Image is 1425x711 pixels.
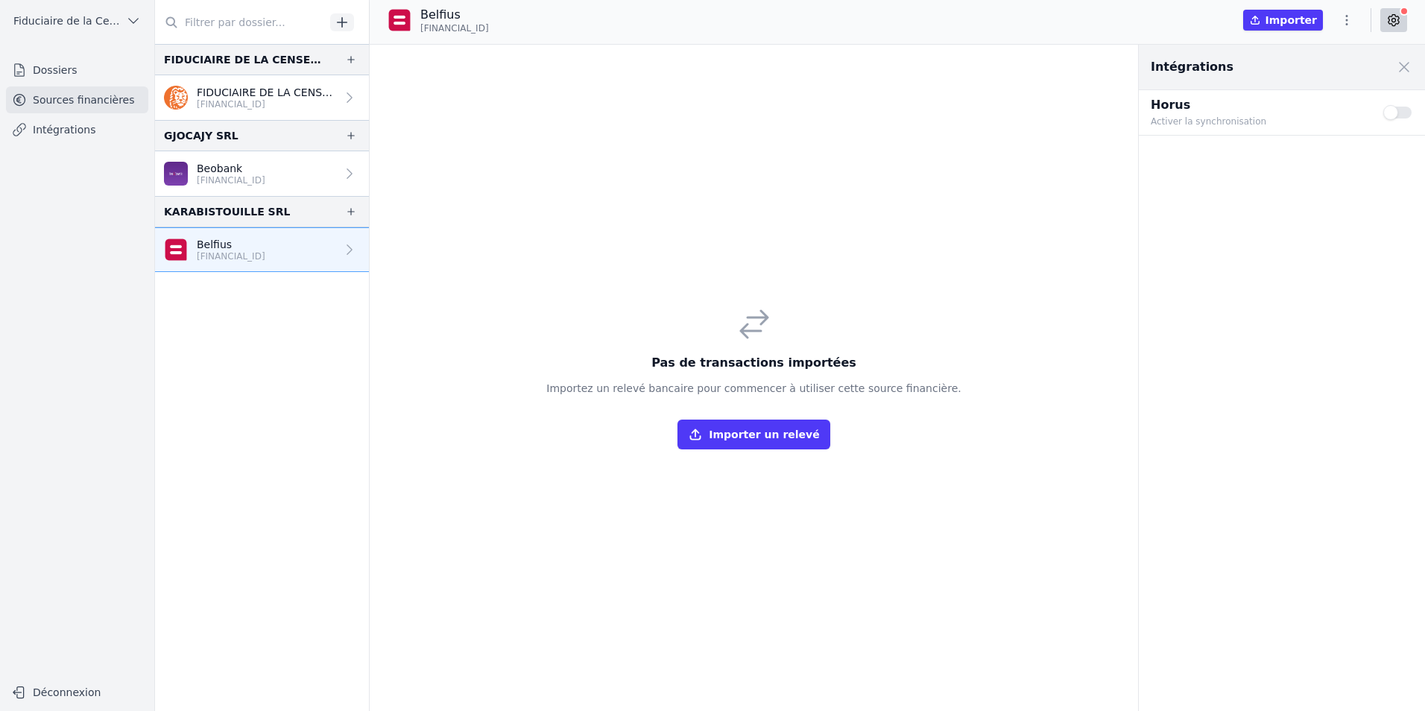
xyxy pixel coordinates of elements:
img: BEOBANK_CTBKBEBX.png [164,162,188,186]
a: Beobank [FINANCIAL_ID] [155,151,369,196]
p: [FINANCIAL_ID] [197,174,265,186]
button: Déconnexion [6,680,148,704]
p: Beobank [197,161,265,176]
input: Filtrer par dossier... [155,9,325,36]
p: [FINANCIAL_ID] [197,250,265,262]
img: belfius-1.png [164,238,188,262]
button: Importer [1243,10,1323,31]
span: Fiduciaire de la Cense & Associés [13,13,120,28]
button: Fiduciaire de la Cense & Associés [6,9,148,33]
a: FIDUCIAIRE DE LA CENSE SPRL [FINANCIAL_ID] [155,75,369,120]
a: Intégrations [6,116,148,143]
p: Belfius [420,6,489,24]
span: [FINANCIAL_ID] [420,22,489,34]
p: Belfius [197,237,265,252]
div: GJOCAJY SRL [164,127,238,145]
h2: Intégrations [1151,58,1233,76]
p: [FINANCIAL_ID] [197,98,336,110]
a: Belfius [FINANCIAL_ID] [155,227,369,272]
div: KARABISTOUILLE SRL [164,203,290,221]
p: Activer la synchronisation [1151,114,1365,129]
p: FIDUCIAIRE DE LA CENSE SPRL [197,85,336,100]
img: belfius-1.png [388,8,411,32]
p: Horus [1151,96,1365,114]
a: Dossiers [6,57,148,83]
img: ing.png [164,86,188,110]
button: Importer un relevé [677,420,830,449]
h3: Pas de transactions importées [546,354,961,372]
a: Sources financières [6,86,148,113]
p: Importez un relevé bancaire pour commencer à utiliser cette source financière. [546,381,961,396]
div: FIDUCIAIRE DE LA CENSE SPRL [164,51,321,69]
